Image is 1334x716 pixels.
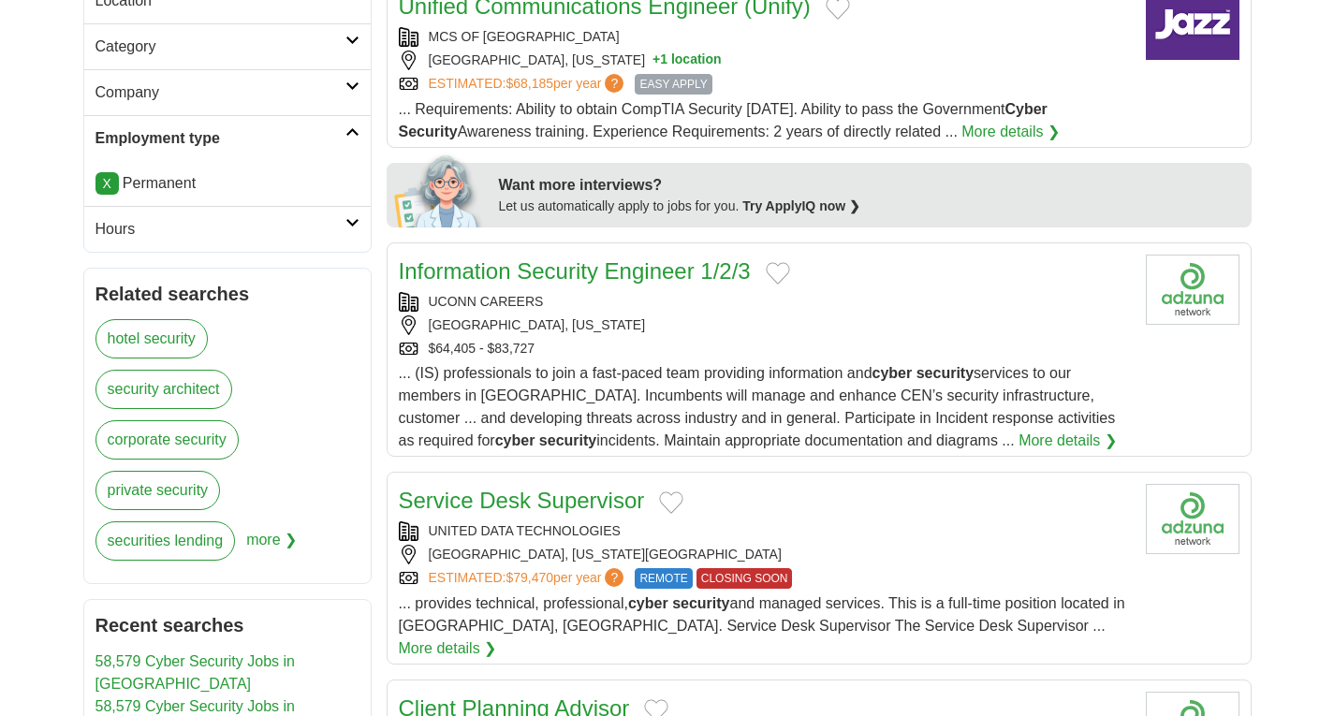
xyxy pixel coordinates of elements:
[961,121,1060,143] a: More details ❯
[1146,484,1239,554] img: Company logo
[1004,101,1047,117] strong: Cyber
[495,432,535,448] strong: cyber
[399,339,1131,358] div: $64,405 - $83,727
[95,218,345,241] h2: Hours
[605,74,623,93] span: ?
[84,115,371,161] a: Employment type
[399,521,1131,541] div: UNITED DATA TECHNOLOGIES
[506,570,553,585] span: $79,470
[95,172,119,195] a: X
[766,262,790,285] button: Add to favorite jobs
[628,595,668,611] strong: cyber
[246,521,297,572] span: more ❯
[399,545,1131,564] div: [GEOGRAPHIC_DATA], [US_STATE][GEOGRAPHIC_DATA]
[635,568,692,589] span: REMOTE
[95,172,359,195] li: Permanent
[95,280,359,308] h2: Related searches
[95,521,236,561] a: securities lending
[605,568,623,587] span: ?
[399,101,1048,139] span: ... Requirements: Ability to obtain CompTIA Security [DATE]. Ability to pass the Government Aware...
[95,653,295,692] a: 58,579 Cyber Security Jobs in [GEOGRAPHIC_DATA]
[399,488,645,513] a: Service Desk Supervisor
[95,81,345,104] h2: Company
[916,365,974,381] strong: security
[1019,430,1117,452] a: More details ❯
[872,365,913,381] strong: cyber
[95,471,221,510] a: private security
[399,292,1131,312] div: UCONN CAREERS
[659,491,683,514] button: Add to favorite jobs
[84,69,371,115] a: Company
[399,27,1131,47] div: MCS OF [GEOGRAPHIC_DATA]
[1146,255,1239,325] img: Company logo
[429,74,628,95] a: ESTIMATED:$68,185per year?
[652,51,660,70] span: +
[84,206,371,252] a: Hours
[635,74,711,95] span: EASY APPLY
[95,370,232,409] a: security architect
[429,568,628,589] a: ESTIMATED:$79,470per year?
[399,51,1131,70] div: [GEOGRAPHIC_DATA], [US_STATE]
[399,315,1131,335] div: [GEOGRAPHIC_DATA], [US_STATE]
[696,568,793,589] span: CLOSING SOON
[652,51,722,70] button: +1 location
[506,76,553,91] span: $68,185
[399,124,458,139] strong: Security
[84,23,371,69] a: Category
[95,420,239,460] a: corporate security
[95,611,359,639] h2: Recent searches
[499,174,1240,197] div: Want more interviews?
[399,595,1125,634] span: ... provides technical, professional, and managed services. This is a full-time position located ...
[394,153,485,227] img: apply-iq-scientist.png
[399,637,497,660] a: More details ❯
[399,258,751,284] a: Information Security Engineer 1/2/3
[742,198,860,213] a: Try ApplyIQ now ❯
[672,595,729,611] strong: security
[539,432,596,448] strong: security
[399,365,1116,448] span: ... (IS) professionals to join a fast-paced team providing information and services to our member...
[95,36,345,58] h2: Category
[95,319,208,358] a: hotel security
[499,197,1240,216] div: Let us automatically apply to jobs for you.
[95,127,345,150] h2: Employment type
